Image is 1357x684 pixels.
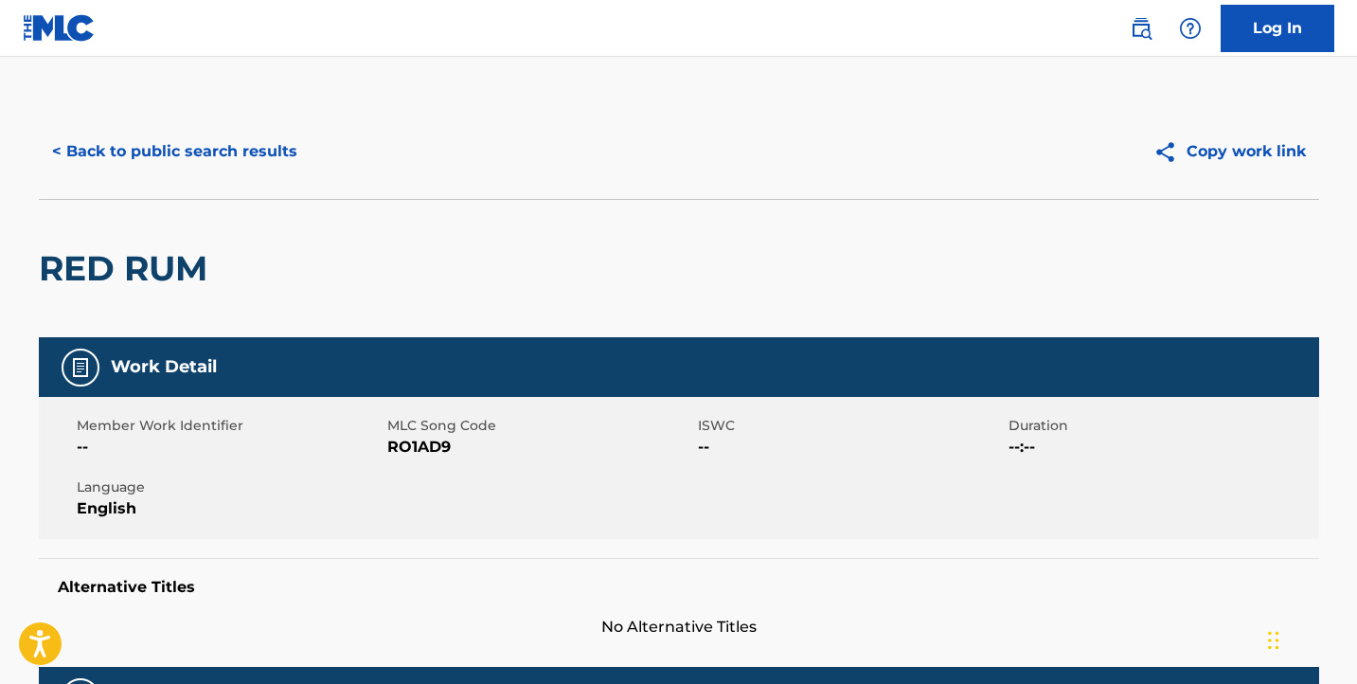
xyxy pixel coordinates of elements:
[1262,593,1357,684] iframe: Chat Widget
[1268,612,1279,669] div: Drag
[1009,436,1314,459] span: --:--
[77,477,383,497] span: Language
[39,247,217,290] h2: RED RUM
[39,128,311,175] button: < Back to public search results
[1221,5,1334,52] a: Log In
[77,497,383,520] span: English
[1171,9,1209,47] div: Help
[387,436,693,459] span: RO1AD9
[1122,9,1160,47] a: Public Search
[23,14,96,42] img: MLC Logo
[1153,140,1187,164] img: Copy work link
[387,416,693,436] span: MLC Song Code
[1009,416,1314,436] span: Duration
[77,416,383,436] span: Member Work Identifier
[1140,128,1319,175] button: Copy work link
[39,616,1319,639] span: No Alternative Titles
[69,356,92,379] img: Work Detail
[77,436,383,459] span: --
[58,578,1300,597] h5: Alternative Titles
[1179,17,1202,40] img: help
[698,436,1004,459] span: --
[111,356,217,378] h5: Work Detail
[1130,17,1152,40] img: search
[698,416,1004,436] span: ISWC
